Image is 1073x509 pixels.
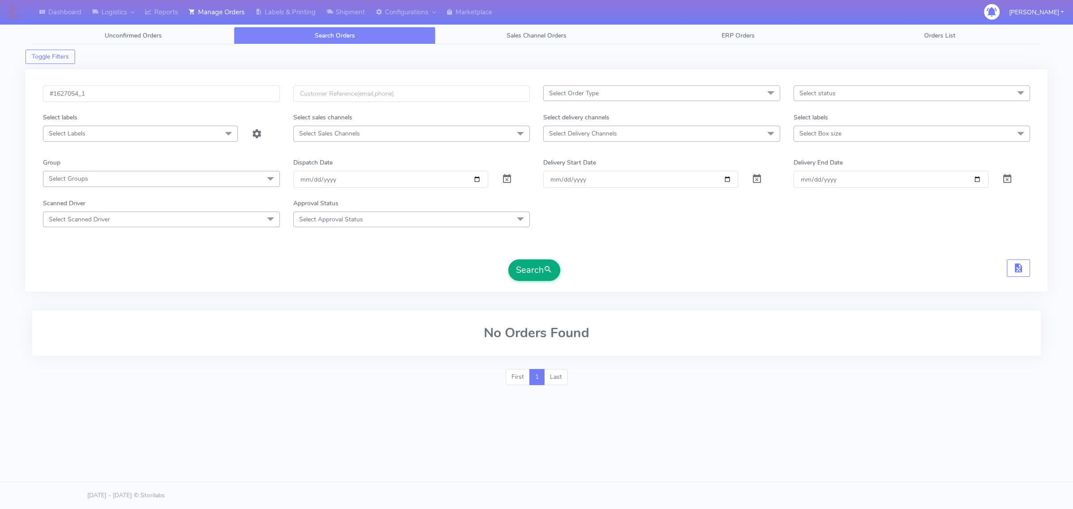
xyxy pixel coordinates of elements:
span: Select Labels [49,129,85,138]
label: Approval Status [293,199,338,208]
span: ERP Orders [722,31,755,40]
label: Select delivery channels [543,113,609,122]
label: Select labels [794,113,828,122]
ul: Tabs [32,27,1041,44]
span: Sales Channel Orders [507,31,566,40]
label: Group [43,158,60,167]
button: Search [508,259,560,281]
input: Order Id [43,85,280,102]
span: Select Delivery Channels [549,129,617,138]
label: Delivery End Date [794,158,843,167]
label: Select sales channels [293,113,352,122]
a: 1 [529,369,545,385]
span: Select Order Type [549,89,599,98]
span: Select status [799,89,836,98]
label: Select labels [43,113,77,122]
span: Select Box size [799,129,841,138]
h2: No Orders Found [43,326,1030,340]
input: Customer Reference(email,phone) [293,85,530,102]
span: Select Groups [49,174,88,183]
span: Search Orders [315,31,355,40]
span: Orders List [924,31,955,40]
label: Delivery Start Date [543,158,596,167]
label: Scanned Driver [43,199,85,208]
span: Unconfirmed Orders [105,31,162,40]
span: Select Approval Status [299,215,363,224]
button: Toggle Filters [25,50,75,64]
label: Dispatch Date [293,158,333,167]
span: Select Sales Channels [299,129,360,138]
span: Select Scanned Driver [49,215,110,224]
button: [PERSON_NAME] [1002,3,1070,21]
